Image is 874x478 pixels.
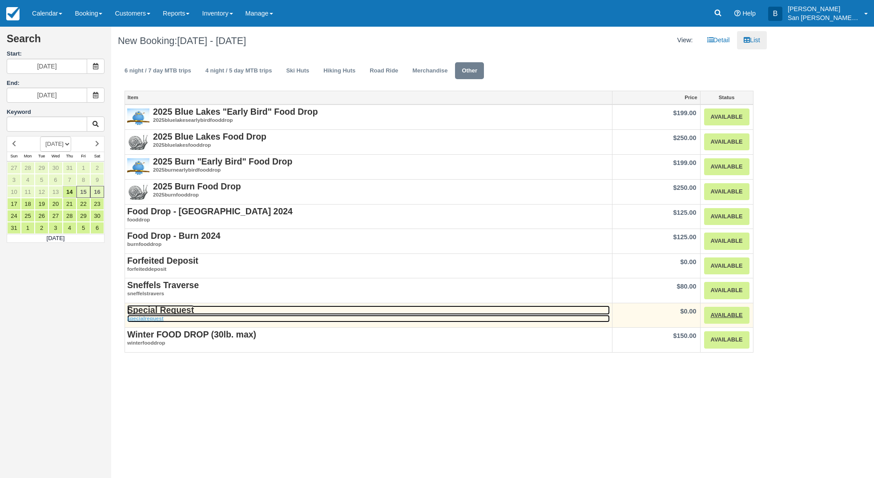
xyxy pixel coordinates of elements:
th: Thu [63,152,77,161]
a: Available [704,282,749,299]
a: 31 [63,162,77,174]
a: Price [612,91,700,104]
a: Other [455,62,484,80]
i: Help [734,10,741,16]
a: 27 [7,162,21,174]
a: Available [704,233,749,250]
a: Forfeited Depositforfeiteddeposit [127,256,610,273]
a: 10 [7,186,21,198]
label: Keyword [7,108,31,115]
a: Detail [701,31,737,49]
a: Available [704,208,749,225]
a: 22 [77,198,90,210]
a: 6 night / 7 day MTB trips [118,62,198,80]
p: San [PERSON_NAME] Hut Systems [788,13,859,22]
a: 2 [90,162,104,174]
a: 2 [35,222,48,234]
a: 18 [21,198,35,210]
a: 14 [63,186,77,198]
a: 29 [35,162,48,174]
img: S121-1 [127,182,149,204]
em: specialrequest [127,315,610,322]
strong: $0.00 [681,308,697,315]
a: Hiking Huts [317,62,362,80]
em: 2025bluelakesfooddrop [127,141,610,149]
a: Food Drop - Burn 2024burnfooddrop [127,231,610,248]
a: 11 [21,186,35,198]
a: Available [704,257,749,275]
a: Available [704,331,749,349]
label: Start: [7,50,105,58]
a: Ski Huts [279,62,316,80]
th: Sun [7,152,21,161]
a: 25 [21,210,35,222]
img: S120-1 [127,132,149,154]
a: 2025 Burn Food Drop2025burnfooddrop [127,182,610,199]
strong: $199.00 [673,159,697,166]
a: 28 [63,210,77,222]
a: 23 [90,198,104,210]
a: Winter FOOD DROP (30lb. max)winterfooddrop [127,330,610,347]
label: End: [7,80,20,86]
th: Wed [48,152,62,161]
span: Help [742,10,756,17]
p: [PERSON_NAME] [788,4,859,13]
em: burnfooddrop [127,241,610,248]
em: sneffelstravers [127,290,610,297]
a: 31 [7,222,21,234]
em: 2025burnfooddrop [127,191,610,199]
a: 24 [7,210,21,222]
strong: 2025 Burn Food Drop [153,181,241,191]
a: Status [701,91,753,104]
a: Sneffels Traversesneffelstravers [127,281,610,297]
a: 20 [48,198,62,210]
div: B [768,7,782,21]
a: 1 [21,222,35,234]
a: 3 [48,222,62,234]
a: Merchandise [406,62,454,80]
strong: Food Drop - [GEOGRAPHIC_DATA] 2024 [127,206,293,216]
strong: 2025 Blue Lakes Food Drop [153,132,266,141]
strong: Forfeited Deposit [127,256,198,265]
img: S118-1 [127,107,149,129]
th: Fri [77,152,90,161]
a: 2025 Blue Lakes "Early Bird" Food Drop2025bluelakesearlybirdfooddrop [127,107,610,124]
strong: 2025 Blue Lakes "Early Bird" Food Drop [153,107,318,116]
a: 29 [77,210,90,222]
strong: $125.00 [673,233,697,241]
strong: Sneffels Traverse [127,280,199,290]
a: Available [704,133,749,151]
td: [DATE] [7,234,105,243]
a: 17 [7,198,21,210]
a: Available [704,183,749,201]
a: List [737,31,766,49]
strong: $199.00 [673,109,697,116]
a: 4 night / 5 day MTB trips [199,62,279,80]
a: 27 [48,210,62,222]
a: 9 [90,174,104,186]
a: Special Requestspecialrequest [127,305,610,322]
button: Keyword Search [87,116,105,132]
a: 4 [63,222,77,234]
a: Food Drop - [GEOGRAPHIC_DATA] 2024fooddrop [127,207,610,224]
em: 2025bluelakesearlybirdfooddrop [127,116,610,124]
span: $80.00 [677,283,697,290]
strong: $250.00 [673,134,697,141]
img: checkfront-main-nav-mini-logo.png [6,7,20,20]
em: forfeiteddeposit [127,265,610,273]
a: 4 [21,174,35,186]
a: Available [704,108,749,126]
a: 19 [35,198,48,210]
a: 8 [77,174,90,186]
a: Item [125,91,612,104]
a: Available [704,158,749,176]
strong: Winter FOOD DROP (30lb. max) [127,329,256,339]
a: 6 [90,222,104,234]
a: 5 [77,222,90,234]
em: winterfooddrop [127,339,610,347]
a: 30 [90,210,104,222]
a: 13 [48,186,62,198]
th: Mon [21,152,35,161]
strong: $125.00 [673,209,697,216]
a: Available [704,307,749,324]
